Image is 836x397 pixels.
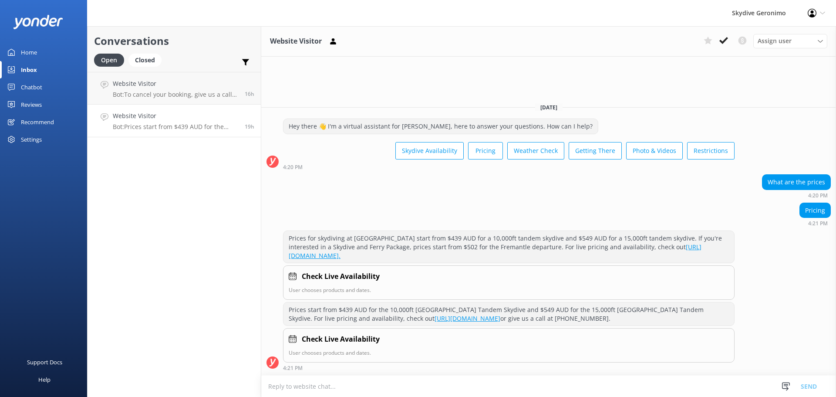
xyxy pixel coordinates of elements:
div: Oct 03 2025 04:21pm (UTC +08:00) Australia/Perth [799,220,831,226]
h4: Check Live Availability [302,271,380,282]
div: Oct 03 2025 04:20pm (UTC +08:00) Australia/Perth [762,192,831,198]
div: Assign User [753,34,827,48]
button: Skydive Availability [395,142,464,159]
a: Closed [128,55,166,64]
div: Oct 03 2025 04:20pm (UTC +08:00) Australia/Perth [283,164,735,170]
strong: 4:21 PM [808,221,828,226]
h2: Conversations [94,33,254,49]
div: Prices for skydiving at [GEOGRAPHIC_DATA] start from $439 AUD for a 10,000ft tandem skydive and $... [283,231,734,263]
span: Oct 03 2025 07:13pm (UTC +08:00) Australia/Perth [245,90,254,98]
span: Assign user [758,36,792,46]
button: Getting There [569,142,622,159]
span: [DATE] [535,104,563,111]
div: Closed [128,54,162,67]
div: Open [94,54,124,67]
button: Pricing [468,142,503,159]
div: Settings [21,131,42,148]
div: Inbox [21,61,37,78]
div: Recommend [21,113,54,131]
p: User chooses products and dates. [289,349,729,357]
div: Prices start from $439 AUD for the 10,000ft [GEOGRAPHIC_DATA] Tandem Skydive and $549 AUD for the... [283,302,734,326]
a: [URL][DOMAIN_NAME]. [289,243,701,260]
strong: 4:21 PM [283,366,303,371]
a: Website VisitorBot:Prices start from $439 AUD for the 10,000ft [GEOGRAPHIC_DATA] Tandem Skydive a... [88,105,261,137]
div: Chatbot [21,78,42,96]
div: Home [21,44,37,61]
button: Photo & Videos [626,142,683,159]
h3: Website Visitor [270,36,322,47]
div: Support Docs [27,353,62,371]
span: Oct 03 2025 04:21pm (UTC +08:00) Australia/Perth [245,123,254,130]
div: Reviews [21,96,42,113]
h4: Check Live Availability [302,334,380,345]
div: Oct 03 2025 04:21pm (UTC +08:00) Australia/Perth [283,365,735,371]
button: Weather Check [507,142,564,159]
img: yonder-white-logo.png [13,15,63,29]
p: Bot: To cancel your booking, give us a call at [PHONE_NUMBER] or shoot an email to [EMAIL_ADDRESS... [113,91,238,98]
p: Bot: Prices start from $439 AUD for the 10,000ft [GEOGRAPHIC_DATA] Tandem Skydive and $549 AUD fo... [113,123,238,131]
strong: 4:20 PM [283,165,303,170]
a: Open [94,55,128,64]
button: Restrictions [687,142,735,159]
strong: 4:20 PM [808,193,828,198]
div: Help [38,371,51,388]
a: Website VisitorBot:To cancel your booking, give us a call at [PHONE_NUMBER] or shoot an email to ... [88,72,261,105]
p: User chooses products and dates. [289,286,729,294]
h4: Website Visitor [113,111,238,121]
div: What are the prices [762,175,830,190]
div: Pricing [800,203,830,218]
h4: Website Visitor [113,79,238,88]
a: [URL][DOMAIN_NAME] [435,314,500,322]
div: Hey there 👋 I'm a virtual assistant for [PERSON_NAME], here to answer your questions. How can I h... [283,119,598,134]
